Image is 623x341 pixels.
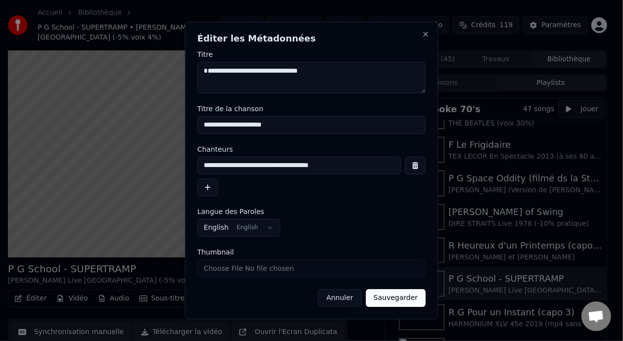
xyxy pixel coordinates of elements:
span: Thumbnail [197,249,234,256]
button: Sauvegarder [366,289,426,307]
button: Annuler [318,289,361,307]
label: Titre [197,51,426,58]
label: Chanteurs [197,146,426,153]
label: Titre de la chanson [197,105,426,112]
span: Langue des Paroles [197,208,265,215]
h2: Éditer les Métadonnées [197,34,426,43]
